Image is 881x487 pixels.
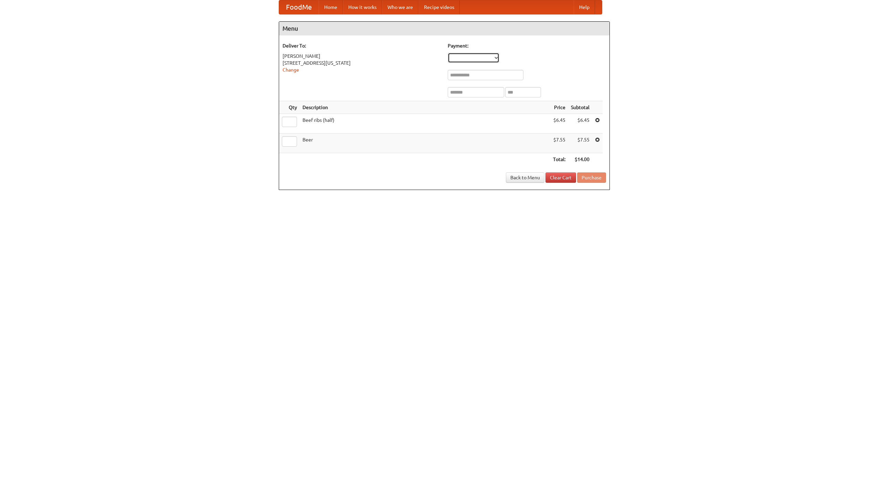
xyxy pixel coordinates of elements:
[568,114,592,134] td: $6.45
[319,0,343,14] a: Home
[283,67,299,73] a: Change
[550,114,568,134] td: $6.45
[550,153,568,166] th: Total:
[343,0,382,14] a: How it works
[279,101,300,114] th: Qty
[283,53,441,60] div: [PERSON_NAME]
[550,101,568,114] th: Price
[283,60,441,66] div: [STREET_ADDRESS][US_STATE]
[568,153,592,166] th: $14.00
[418,0,460,14] a: Recipe videos
[279,0,319,14] a: FoodMe
[279,22,609,35] h4: Menu
[300,114,550,134] td: Beef ribs (half)
[382,0,418,14] a: Who we are
[574,0,595,14] a: Help
[448,42,606,49] h5: Payment:
[506,172,544,183] a: Back to Menu
[300,101,550,114] th: Description
[283,42,441,49] h5: Deliver To:
[568,134,592,153] td: $7.55
[300,134,550,153] td: Beer
[568,101,592,114] th: Subtotal
[550,134,568,153] td: $7.55
[577,172,606,183] button: Purchase
[545,172,576,183] a: Clear Cart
